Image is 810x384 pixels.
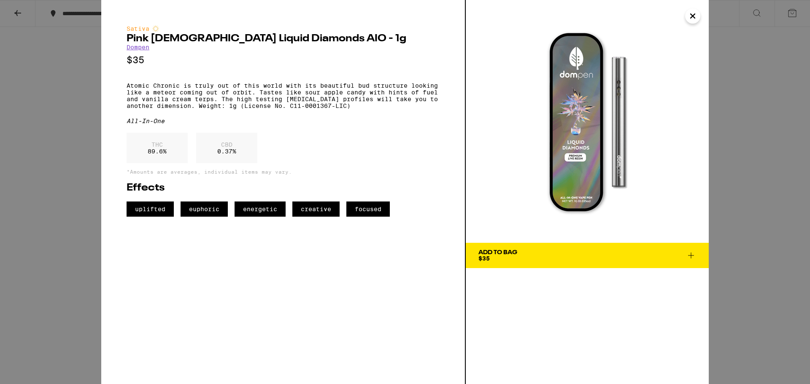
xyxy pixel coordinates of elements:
[217,141,236,148] p: CBD
[5,6,61,13] span: Hi. Need any help?
[196,133,257,163] div: 0.37 %
[127,183,440,193] h2: Effects
[181,201,228,217] span: euphoric
[235,201,286,217] span: energetic
[152,25,159,32] img: sativaColor.svg
[127,169,440,175] p: *Amounts are averages, individual items may vary.
[127,201,174,217] span: uplifted
[127,82,440,109] p: Atomic Chronic is truly out of this world with its beautiful bud structure looking like a meteor ...
[127,55,440,65] p: $35
[127,133,188,163] div: 89.6 %
[346,201,390,217] span: focused
[478,255,490,262] span: $35
[466,243,709,268] button: Add To Bag$35
[127,44,149,51] a: Dompen
[685,8,700,24] button: Close
[292,201,340,217] span: creative
[127,25,440,32] div: Sativa
[127,34,440,44] h2: Pink [DEMOGRAPHIC_DATA] Liquid Diamonds AIO - 1g
[127,118,440,124] div: All-In-One
[148,141,167,148] p: THC
[478,250,517,255] div: Add To Bag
